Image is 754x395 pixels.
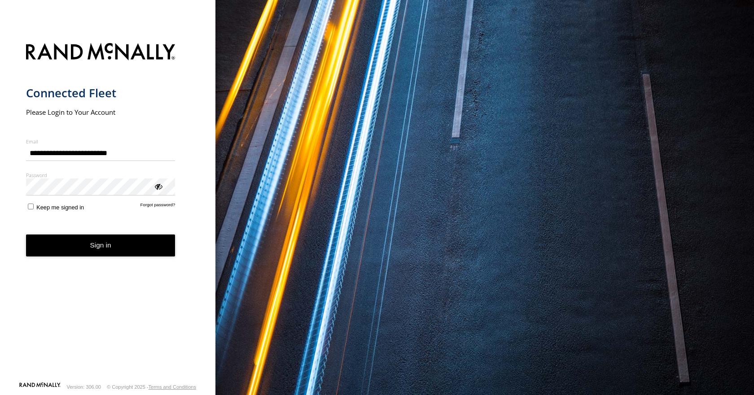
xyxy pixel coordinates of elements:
form: main [26,38,190,382]
h2: Please Login to Your Account [26,108,175,117]
a: Visit our Website [19,382,61,391]
input: Keep me signed in [28,204,34,209]
div: © Copyright 2025 - [107,384,196,390]
button: Sign in [26,234,175,256]
span: Keep me signed in [36,204,84,211]
div: ViewPassword [153,182,162,191]
h1: Connected Fleet [26,86,175,100]
img: Rand McNally [26,41,175,64]
div: Version: 306.00 [67,384,101,390]
a: Forgot password? [140,202,175,211]
a: Terms and Conditions [149,384,196,390]
label: Password [26,172,175,178]
label: Email [26,138,175,145]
